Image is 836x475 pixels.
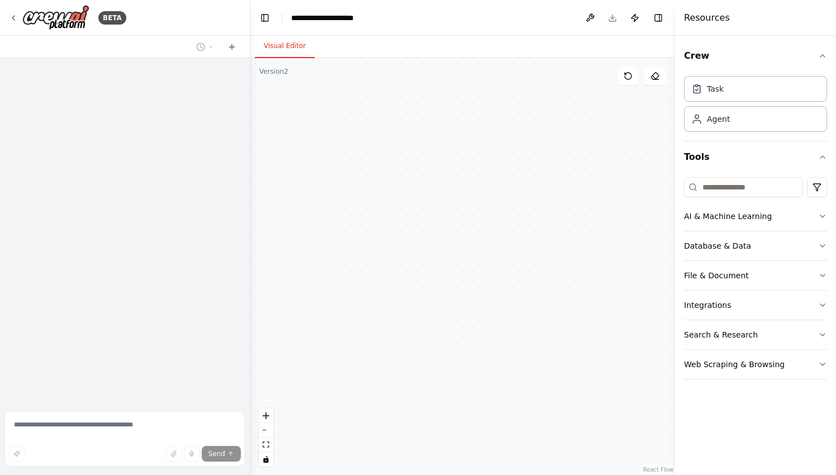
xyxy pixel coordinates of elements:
[650,10,666,26] button: Hide right sidebar
[291,12,354,23] nav: breadcrumb
[684,291,827,320] button: Integrations
[684,320,827,349] button: Search & Research
[259,408,273,467] div: React Flow controls
[684,350,827,379] button: Web Scraping & Browsing
[259,423,273,438] button: zoom out
[255,35,315,58] button: Visual Editor
[684,40,827,72] button: Crew
[22,5,89,30] img: Logo
[223,40,241,54] button: Start a new chat
[9,446,25,462] button: Improve this prompt
[684,300,731,311] div: Integrations
[643,467,673,473] a: React Flow attribution
[257,10,273,26] button: Hide left sidebar
[684,11,730,25] h4: Resources
[208,449,225,458] span: Send
[707,113,730,125] div: Agent
[684,329,758,340] div: Search & Research
[184,446,199,462] button: Click to speak your automation idea
[684,231,827,260] button: Database & Data
[684,270,749,281] div: File & Document
[98,11,126,25] div: BETA
[684,261,827,290] button: File & Document
[684,72,827,141] div: Crew
[259,452,273,467] button: toggle interactivity
[684,173,827,388] div: Tools
[192,40,218,54] button: Switch to previous chat
[259,67,288,76] div: Version 2
[166,446,182,462] button: Upload files
[684,211,772,222] div: AI & Machine Learning
[684,240,751,251] div: Database & Data
[259,408,273,423] button: zoom in
[684,359,785,370] div: Web Scraping & Browsing
[707,83,724,94] div: Task
[259,438,273,452] button: fit view
[684,202,827,231] button: AI & Machine Learning
[202,446,241,462] button: Send
[684,141,827,173] button: Tools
